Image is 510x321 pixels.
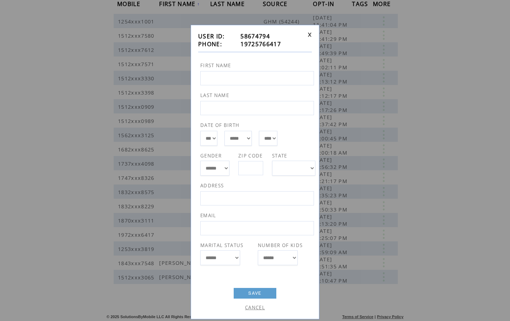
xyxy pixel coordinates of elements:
span: GENDER [200,153,222,159]
a: CANCEL [245,304,265,311]
span: 58674794 [240,32,270,40]
span: ADDRESS [200,182,224,189]
span: 19725766417 [240,40,281,48]
span: MARITAL STATUS [200,242,244,248]
span: NUMBER OF KIDS [258,242,303,248]
span: STATE [272,153,287,159]
span: DATE OF BIRTH [200,122,239,128]
span: EMAIL [200,212,216,219]
span: ZIP CODE [238,153,263,159]
span: USER ID: [198,32,225,40]
span: LAST NAME [200,92,229,98]
span: FIRST NAME [200,62,231,69]
span: PHONE: [198,40,222,48]
a: SAVE [234,288,276,299]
